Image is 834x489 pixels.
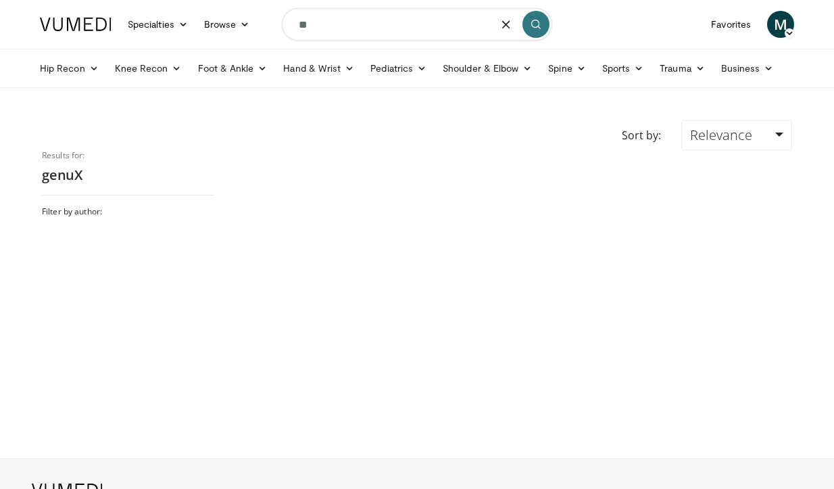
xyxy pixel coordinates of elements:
[32,55,107,82] a: Hip Recon
[120,11,196,38] a: Specialties
[282,8,552,41] input: Search topics, interventions
[612,120,671,150] div: Sort by:
[190,55,276,82] a: Foot & Ankle
[42,150,214,161] p: Results for:
[42,166,214,184] h2: genuX
[40,18,112,31] img: VuMedi Logo
[681,120,792,150] a: Relevance
[703,11,759,38] a: Favorites
[767,11,794,38] a: M
[435,55,540,82] a: Shoulder & Elbow
[362,55,435,82] a: Pediatrics
[540,55,593,82] a: Spine
[652,55,713,82] a: Trauma
[107,55,190,82] a: Knee Recon
[713,55,782,82] a: Business
[594,55,652,82] a: Sports
[690,126,752,144] span: Relevance
[275,55,362,82] a: Hand & Wrist
[196,11,258,38] a: Browse
[42,206,214,217] h3: Filter by author:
